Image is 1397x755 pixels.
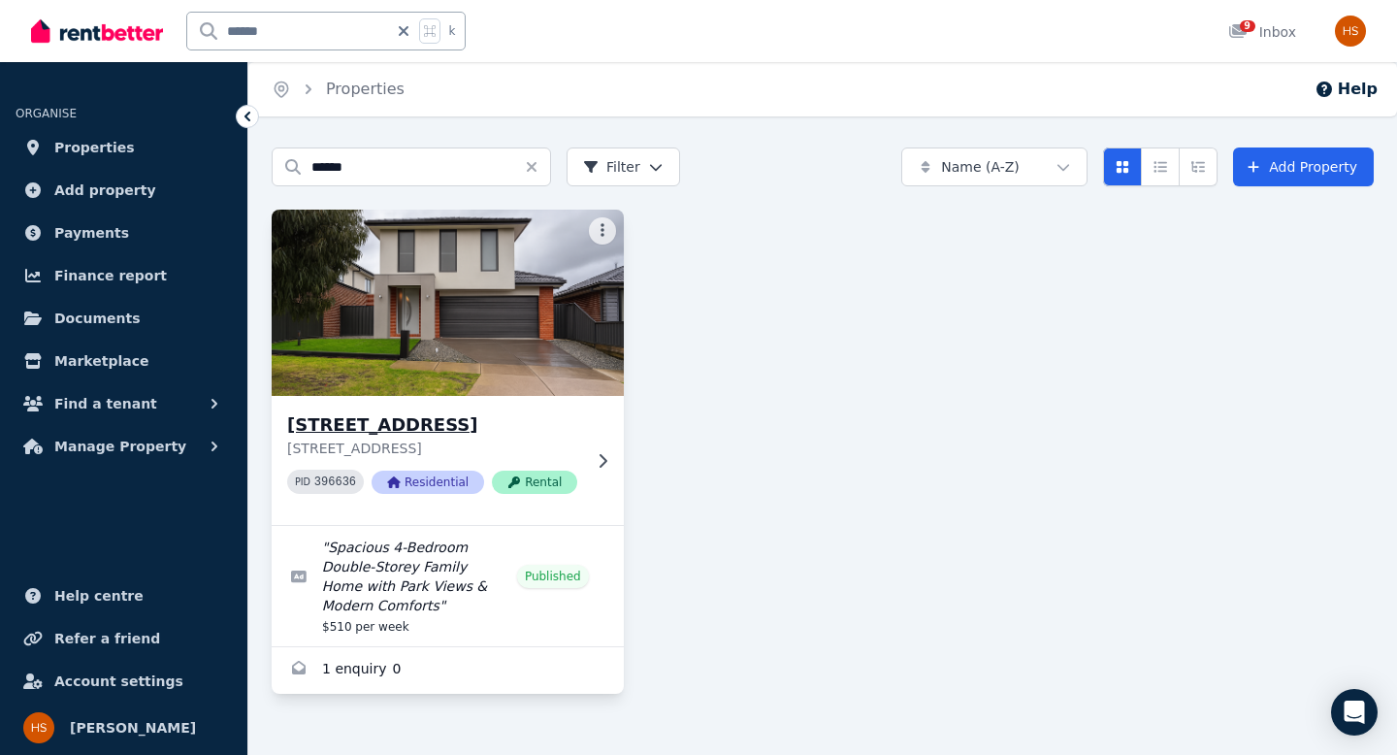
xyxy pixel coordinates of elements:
div: Inbox [1228,22,1296,42]
span: Properties [54,136,135,159]
a: Documents [16,299,232,338]
button: Expanded list view [1179,148,1218,186]
span: Payments [54,221,129,245]
a: 61 Roscoe Ave, Kalkallo[STREET_ADDRESS][STREET_ADDRESS]PID 396636ResidentialRental [272,210,624,525]
a: Payments [16,213,232,252]
h3: [STREET_ADDRESS] [287,411,581,439]
span: Account settings [54,670,183,693]
a: Refer a friend [16,619,232,658]
span: ORGANISE [16,107,77,120]
span: Documents [54,307,141,330]
div: View options [1103,148,1218,186]
button: Compact list view [1141,148,1180,186]
img: Harpinder Singh [23,712,54,743]
a: Marketplace [16,342,232,380]
a: Account settings [16,662,232,701]
a: Properties [16,128,232,167]
a: Add Property [1233,148,1374,186]
img: Harpinder Singh [1335,16,1366,47]
button: Manage Property [16,427,232,466]
a: Properties [326,80,405,98]
button: Card view [1103,148,1142,186]
a: Edit listing: Spacious 4-Bedroom Double-Storey Family Home with Park Views & Modern Comforts [272,526,624,646]
span: Rental [492,471,577,494]
button: Name (A-Z) [901,148,1088,186]
code: 396636 [314,476,356,489]
span: Marketplace [54,349,148,373]
button: Clear search [524,148,551,186]
span: Find a tenant [54,392,157,415]
span: Manage Property [54,435,186,458]
span: Finance report [54,264,167,287]
img: 61 Roscoe Ave, Kalkallo [263,205,633,401]
small: PID [295,476,310,487]
button: More options [589,217,616,245]
a: Add property [16,171,232,210]
span: Refer a friend [54,627,160,650]
a: Finance report [16,256,232,295]
span: k [448,23,455,39]
button: Help [1315,78,1378,101]
button: Filter [567,148,680,186]
p: [STREET_ADDRESS] [287,439,581,458]
span: Add property [54,179,156,202]
span: Residential [372,471,484,494]
nav: Breadcrumb [248,62,428,116]
span: [PERSON_NAME] [70,716,196,739]
a: Help centre [16,576,232,615]
span: 9 [1240,20,1255,32]
a: Enquiries for 61 Roscoe Ave, Kalkallo [272,647,624,694]
span: Name (A-Z) [941,157,1020,177]
button: Find a tenant [16,384,232,423]
div: Open Intercom Messenger [1331,689,1378,736]
img: RentBetter [31,16,163,46]
span: Help centre [54,584,144,607]
span: Filter [583,157,640,177]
